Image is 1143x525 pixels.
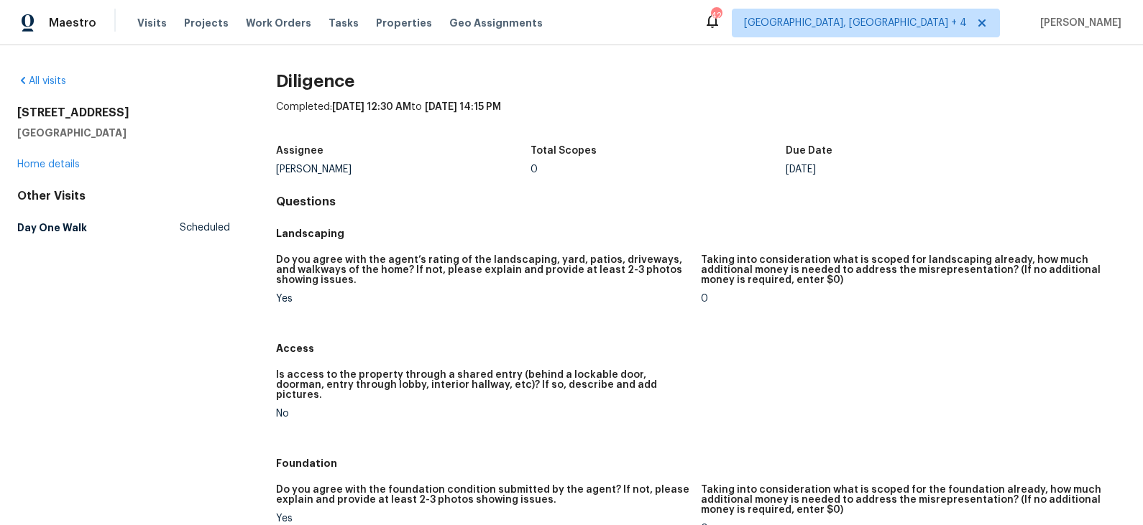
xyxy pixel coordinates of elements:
[711,9,721,23] div: 42
[17,106,230,120] h2: [STREET_ADDRESS]
[137,16,167,30] span: Visits
[376,16,432,30] span: Properties
[276,164,531,175] div: [PERSON_NAME]
[276,100,1126,137] div: Completed: to
[425,102,501,112] span: [DATE] 14:15 PM
[17,215,230,241] a: Day One WalkScheduled
[276,74,1126,88] h2: Diligence
[276,514,689,524] div: Yes
[276,485,689,505] h5: Do you agree with the foundation condition submitted by the agent? If not, please explain and pro...
[276,370,689,400] h5: Is access to the property through a shared entry (behind a lockable door, doorman, entry through ...
[17,220,87,235] h5: Day One Walk
[180,220,230,235] span: Scheduled
[276,341,1126,356] h5: Access
[531,146,597,156] h5: Total Scopes
[17,126,230,140] h5: [GEOGRAPHIC_DATA]
[744,16,967,30] span: [GEOGRAPHIC_DATA], [GEOGRAPHIC_DATA] + 4
[276,409,689,419] div: No
[531,164,786,175] div: 0
[329,18,359,28] span: Tasks
[701,485,1114,515] h5: Taking into consideration what is scoped for the foundation already, how much additional money is...
[276,226,1126,241] h5: Landscaping
[17,189,230,203] div: Other Visits
[276,146,323,156] h5: Assignee
[49,16,96,30] span: Maestro
[701,255,1114,285] h5: Taking into consideration what is scoped for landscaping already, how much additional money is ne...
[276,255,689,285] h5: Do you agree with the agent’s rating of the landscaping, yard, patios, driveways, and walkways of...
[786,164,1041,175] div: [DATE]
[184,16,229,30] span: Projects
[449,16,543,30] span: Geo Assignments
[17,159,80,169] a: Home details
[701,294,1114,304] div: 0
[276,195,1126,209] h4: Questions
[17,76,66,86] a: All visits
[276,294,689,304] div: Yes
[332,102,411,112] span: [DATE] 12:30 AM
[246,16,311,30] span: Work Orders
[1034,16,1121,30] span: [PERSON_NAME]
[276,456,1126,470] h5: Foundation
[786,146,832,156] h5: Due Date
